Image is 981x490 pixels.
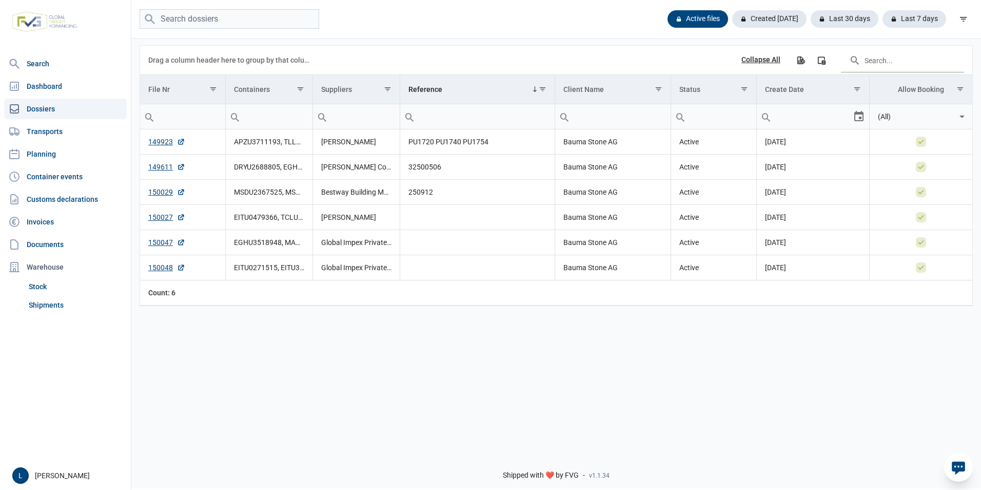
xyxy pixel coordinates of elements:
[555,180,671,205] td: Bauma Stone AG
[853,104,865,129] div: Select
[148,46,964,74] div: Data grid toolbar
[400,75,555,104] td: Column Reference
[226,129,313,155] td: APZU3711193, TLLU2782353, TRHU1753013
[811,10,878,28] div: Last 30 days
[671,205,757,230] td: Active
[140,104,226,129] td: Filter cell
[583,471,585,480] span: -
[148,262,185,273] a: 150048
[503,471,579,480] span: Shipped with ❤️ by FVG
[8,8,81,36] img: FVG - Global freight forwarding
[765,138,786,146] span: [DATE]
[25,277,127,296] a: Stock
[321,85,352,93] div: Suppliers
[956,104,968,129] div: Select
[757,75,870,104] td: Column Create Date
[234,85,270,93] div: Containers
[12,467,125,484] div: [PERSON_NAME]
[313,230,400,255] td: Global Impex Private Limited
[765,263,786,272] span: [DATE]
[765,163,786,171] span: [DATE]
[671,104,757,129] td: Filter cell
[555,255,671,280] td: Bauma Stone AG
[4,99,127,119] a: Dossiers
[870,104,972,129] td: Filter cell
[765,188,786,196] span: [DATE]
[555,104,671,129] input: Filter cell
[226,104,313,129] td: Filter cell
[555,75,671,104] td: Column Client Name
[12,467,29,484] button: L
[539,85,546,93] span: Show filter options for column 'Reference'
[226,205,313,230] td: EITU0479366, TCLU3674340
[956,85,964,93] span: Show filter options for column 'Allow Booking'
[655,85,662,93] span: Show filter options for column 'Client Name'
[671,75,757,104] td: Column Status
[408,85,442,93] div: Reference
[853,85,861,93] span: Show filter options for column 'Create Date'
[668,10,728,28] div: Active files
[898,85,944,93] div: Allow Booking
[209,85,217,93] span: Show filter options for column 'File Nr'
[313,104,400,129] input: Filter cell
[226,104,244,129] div: Search box
[870,75,972,104] td: Column Allow Booking
[226,255,313,280] td: EITU0271515, EITU3070941, MAGU2279809, TEMU4125399
[791,51,810,69] div: Export all data to Excel
[555,129,671,155] td: Bauma Stone AG
[25,296,127,314] a: Shipments
[4,234,127,255] a: Documents
[671,180,757,205] td: Active
[400,104,419,129] div: Search box
[140,104,159,129] div: Search box
[400,129,555,155] td: PU1720 PU1740 PU1754
[313,255,400,280] td: Global Impex Private Limited
[757,104,870,129] td: Filter cell
[4,166,127,187] a: Container events
[148,288,218,298] div: File Nr Count: 6
[140,9,319,29] input: Search dossiers
[555,230,671,255] td: Bauma Stone AG
[400,104,555,129] input: Filter cell
[148,237,185,248] a: 150047
[555,155,671,180] td: Bauma Stone AG
[555,104,574,129] div: Search box
[954,10,973,28] div: filter
[732,10,807,28] div: Created [DATE]
[140,75,226,104] td: Column File Nr
[671,104,690,129] div: Search box
[765,213,786,221] span: [DATE]
[882,10,946,28] div: Last 7 days
[589,472,610,480] span: v1.1.34
[4,257,127,277] div: Warehouse
[757,104,853,129] input: Filter cell
[765,85,804,93] div: Create Date
[313,155,400,180] td: [PERSON_NAME] Consulting
[841,48,964,72] input: Search in the data grid
[671,129,757,155] td: Active
[297,85,304,93] span: Show filter options for column 'Containers'
[671,255,757,280] td: Active
[148,137,185,147] a: 149923
[757,104,775,129] div: Search box
[313,205,400,230] td: [PERSON_NAME]
[313,180,400,205] td: Bestway Building Materials
[226,75,313,104] td: Column Containers
[313,129,400,155] td: [PERSON_NAME]
[671,155,757,180] td: Active
[148,52,313,68] div: Drag a column header here to group by that column
[140,104,225,129] input: Filter cell
[148,187,185,197] a: 150029
[148,162,185,172] a: 149611
[870,104,956,129] input: Filter cell
[4,53,127,74] a: Search
[4,76,127,97] a: Dashboard
[765,238,786,247] span: [DATE]
[226,180,313,205] td: MSDU2367525, MSMU1241185, MSMU3649849
[4,189,127,210] a: Customs declarations
[671,230,757,255] td: Active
